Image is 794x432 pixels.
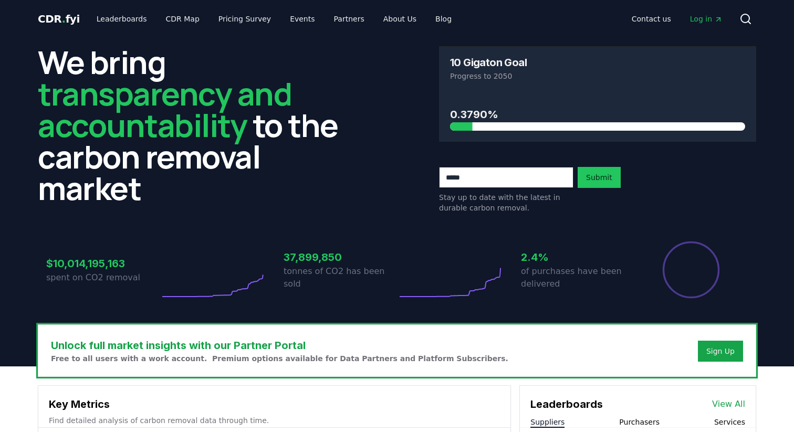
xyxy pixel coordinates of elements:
[427,9,460,28] a: Blog
[284,265,397,290] p: tonnes of CO2 has been sold
[521,265,634,290] p: of purchases have been delivered
[46,256,160,271] h3: $10,014,195,163
[38,72,291,146] span: transparency and accountability
[623,9,731,28] nav: Main
[450,71,745,81] p: Progress to 2050
[88,9,460,28] nav: Main
[281,9,323,28] a: Events
[714,417,745,427] button: Services
[450,57,527,68] h3: 10 Gigaton Goal
[690,14,723,24] span: Log in
[623,9,680,28] a: Contact us
[51,338,508,353] h3: Unlock full market insights with our Partner Portal
[698,341,743,362] button: Sign Up
[662,240,720,299] div: Percentage of sales delivered
[88,9,155,28] a: Leaderboards
[530,417,565,427] button: Suppliers
[62,13,66,25] span: .
[375,9,425,28] a: About Us
[210,9,279,28] a: Pricing Survey
[51,353,508,364] p: Free to all users with a work account. Premium options available for Data Partners and Platform S...
[619,417,660,427] button: Purchasers
[38,46,355,204] h2: We bring to the carbon removal market
[706,346,735,356] a: Sign Up
[326,9,373,28] a: Partners
[450,107,745,122] h3: 0.3790%
[158,9,208,28] a: CDR Map
[38,13,80,25] span: CDR fyi
[38,12,80,26] a: CDR.fyi
[712,398,745,410] a: View All
[521,249,634,265] h3: 2.4%
[578,167,621,188] button: Submit
[682,9,731,28] a: Log in
[284,249,397,265] h3: 37,899,850
[46,271,160,284] p: spent on CO2 removal
[49,415,500,426] p: Find detailed analysis of carbon removal data through time.
[49,396,500,412] h3: Key Metrics
[439,192,573,213] p: Stay up to date with the latest in durable carbon removal.
[530,396,603,412] h3: Leaderboards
